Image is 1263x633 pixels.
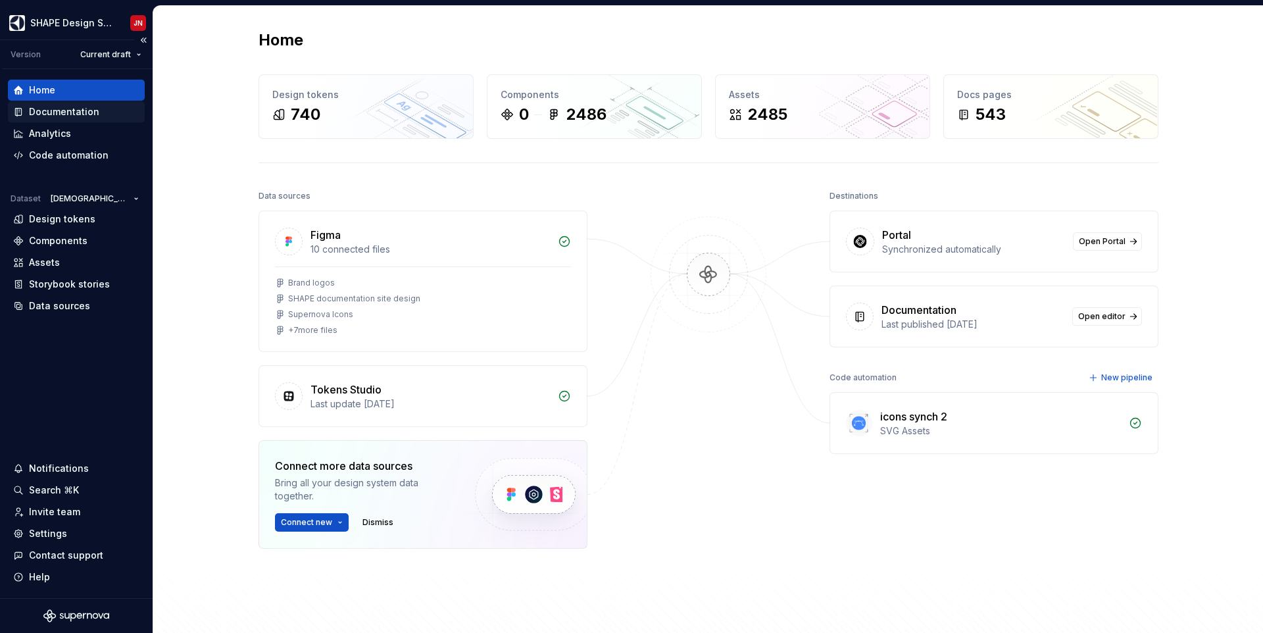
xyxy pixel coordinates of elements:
[29,484,79,497] div: Search ⌘K
[1078,311,1126,322] span: Open editor
[29,127,71,140] div: Analytics
[259,187,310,205] div: Data sources
[29,105,99,118] div: Documentation
[729,88,916,101] div: Assets
[43,609,109,622] svg: Supernova Logo
[259,365,587,427] a: Tokens StudioLast update [DATE]
[259,30,303,51] h2: Home
[29,213,95,226] div: Design tokens
[275,513,349,532] button: Connect new
[8,80,145,101] a: Home
[29,84,55,97] div: Home
[881,318,1064,331] div: Last published [DATE]
[29,256,60,269] div: Assets
[134,18,143,28] div: JN
[11,49,41,60] div: Version
[29,149,109,162] div: Code automation
[1101,372,1152,383] span: New pipeline
[8,123,145,144] a: Analytics
[310,382,382,397] div: Tokens Studio
[3,9,150,37] button: SHAPE Design SystemJN
[288,309,353,320] div: Supernova Icons
[74,45,147,64] button: Current draft
[8,480,145,501] button: Search ⌘K
[11,193,41,204] div: Dataset
[8,252,145,273] a: Assets
[8,209,145,230] a: Design tokens
[1085,368,1158,387] button: New pipeline
[9,15,25,31] img: 1131f18f-9b94-42a4-847a-eabb54481545.png
[272,88,460,101] div: Design tokens
[29,462,89,475] div: Notifications
[8,101,145,122] a: Documentation
[519,104,529,125] div: 0
[29,549,103,562] div: Contact support
[29,570,50,584] div: Help
[501,88,688,101] div: Components
[715,74,930,139] a: Assets2485
[310,243,550,256] div: 10 connected files
[881,302,956,318] div: Documentation
[830,368,897,387] div: Code automation
[882,243,1065,256] div: Synchronized automatically
[310,227,341,243] div: Figma
[1079,236,1126,247] span: Open Portal
[8,567,145,588] button: Help
[357,513,399,532] button: Dismiss
[487,74,702,139] a: Components02486
[882,227,911,243] div: Portal
[8,458,145,479] button: Notifications
[288,325,337,336] div: + 7 more files
[259,74,474,139] a: Design tokens740
[30,16,114,30] div: SHAPE Design System
[310,397,550,411] div: Last update [DATE]
[8,295,145,316] a: Data sources
[291,104,320,125] div: 740
[957,88,1145,101] div: Docs pages
[29,299,90,313] div: Data sources
[51,193,128,204] span: [DEMOGRAPHIC_DATA]
[29,505,80,519] div: Invite team
[288,293,420,304] div: SHAPE documentation site design
[275,458,453,474] div: Connect more data sources
[29,278,110,291] div: Storybook stories
[45,190,145,208] button: [DEMOGRAPHIC_DATA]
[8,523,145,544] a: Settings
[830,187,878,205] div: Destinations
[29,527,67,540] div: Settings
[29,234,87,247] div: Components
[8,230,145,251] a: Components
[8,501,145,522] a: Invite team
[8,545,145,566] button: Contact support
[134,31,153,49] button: Collapse sidebar
[362,517,393,528] span: Dismiss
[566,104,607,125] div: 2486
[880,424,1121,438] div: SVG Assets
[281,517,332,528] span: Connect new
[8,145,145,166] a: Code automation
[80,49,131,60] span: Current draft
[880,409,947,424] div: icons synch 2
[747,104,787,125] div: 2485
[976,104,1006,125] div: 543
[275,476,453,503] div: Bring all your design system data together.
[943,74,1158,139] a: Docs pages543
[1072,307,1142,326] a: Open editor
[288,278,335,288] div: Brand logos
[259,211,587,352] a: Figma10 connected filesBrand logosSHAPE documentation site designSupernova Icons+7more files
[1073,232,1142,251] a: Open Portal
[8,274,145,295] a: Storybook stories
